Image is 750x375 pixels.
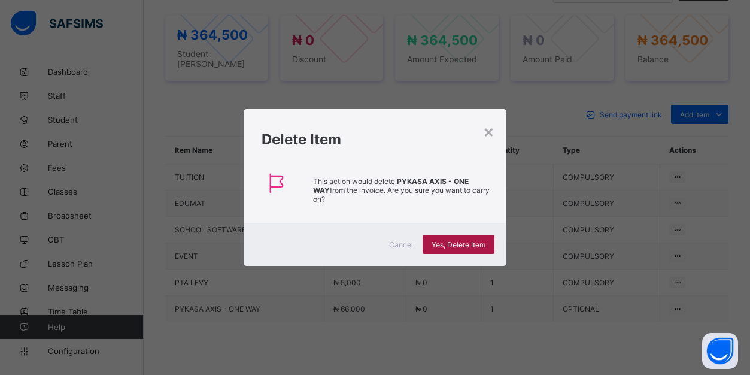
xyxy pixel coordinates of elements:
button: Open asap [702,333,738,369]
span: Cancel [389,240,413,249]
strong: PYKASA AXIS - ONE WAY [313,177,469,195]
div: × [483,121,494,141]
span: Yes, Delete Item [432,240,485,249]
h1: Delete Item [262,131,488,148]
p: This action would delete from the invoice. Are you sure you want to carry on? [313,177,494,204]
